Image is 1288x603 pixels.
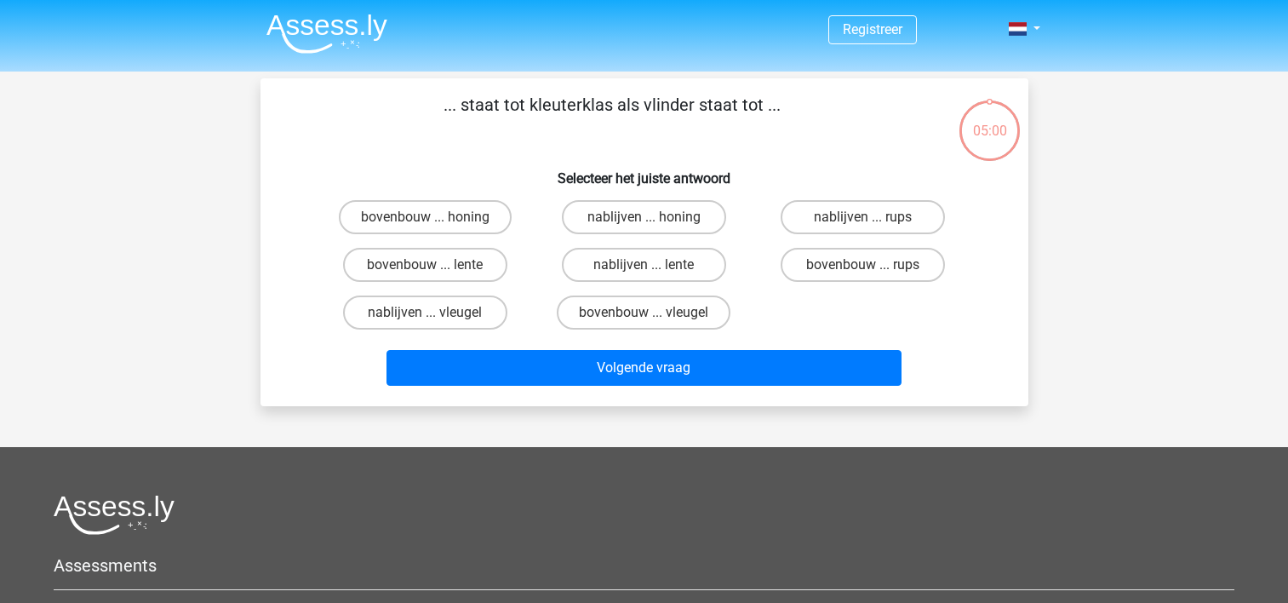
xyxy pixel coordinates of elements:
h5: Assessments [54,555,1234,576]
label: bovenbouw ... vleugel [557,296,730,330]
h6: Selecteer het juiste antwoord [288,157,1001,187]
img: Assessly logo [54,495,175,535]
label: bovenbouw ... lente [343,248,507,282]
label: bovenbouw ... honing [339,200,512,234]
label: nablijven ... rups [781,200,945,234]
label: nablijven ... lente [562,248,726,282]
label: bovenbouw ... rups [781,248,945,282]
label: nablijven ... vleugel [343,296,507,330]
button: Volgende vraag [386,350,902,386]
div: 05:00 [958,99,1022,141]
p: ... staat tot kleuterklas als vlinder staat tot ... [288,92,937,143]
a: Registreer [843,21,902,37]
img: Assessly [266,14,387,54]
label: nablijven ... honing [562,200,726,234]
